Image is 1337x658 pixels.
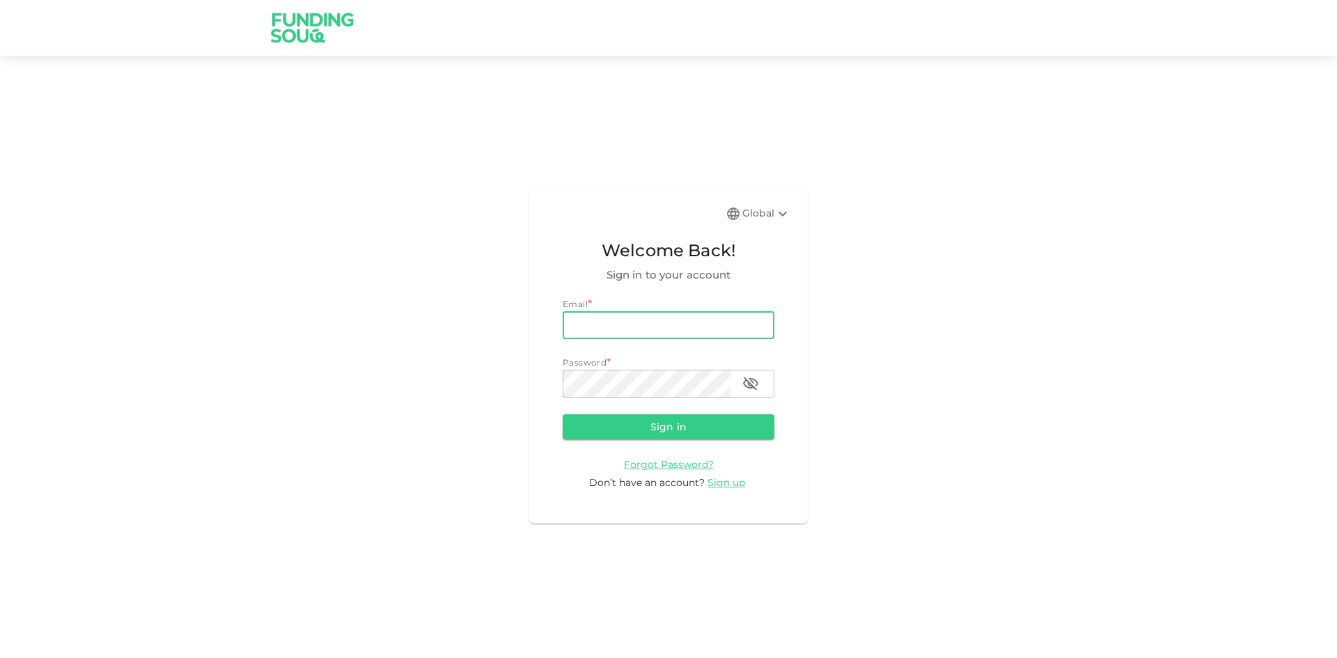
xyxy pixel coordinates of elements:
[563,414,774,439] button: Sign in
[707,476,745,489] span: Sign up
[624,457,714,471] a: Forgot Password?
[563,370,731,398] input: password
[563,237,774,264] span: Welcome Back!
[563,267,774,283] span: Sign in to your account
[589,476,705,489] span: Don’t have an account?
[563,357,607,368] span: Password
[563,311,774,339] input: email
[563,299,588,309] span: Email
[742,205,791,222] div: Global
